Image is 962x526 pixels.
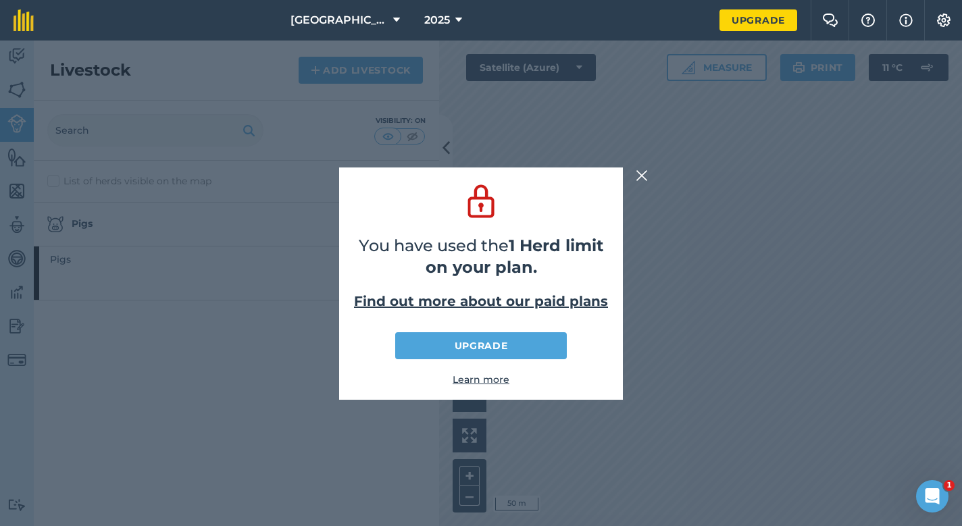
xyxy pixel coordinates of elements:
strong: 1 Herd limit on your plan. [426,236,604,277]
img: Two speech bubbles overlapping with the left bubble in the forefront [822,14,838,27]
a: Find out more about our paid plans [354,293,608,309]
span: 1 [944,480,955,491]
iframe: Intercom live chat [916,480,948,512]
img: A cog icon [936,14,952,27]
img: svg+xml;base64,PD94bWwgdmVyc2lvbj0iMS4wIiBlbmNvZGluZz0idXRmLTgiPz4KPCEtLSBHZW5lcmF0b3I6IEFkb2JlIE... [462,181,500,221]
img: svg+xml;base64,PHN2ZyB4bWxucz0iaHR0cDovL3d3dy53My5vcmcvMjAwMC9zdmciIHdpZHRoPSIxNyIgaGVpZ2h0PSIxNy... [899,12,913,28]
a: Learn more [453,373,509,386]
img: svg+xml;base64,PHN2ZyB4bWxucz0iaHR0cDovL3d3dy53My5vcmcvMjAwMC9zdmciIHdpZHRoPSIyMiIgaGVpZ2h0PSIzMC... [636,167,648,184]
span: 2025 [424,12,450,28]
p: You have used the [353,235,609,278]
a: Upgrade [395,332,566,359]
span: [GEOGRAPHIC_DATA] [290,12,388,28]
a: Upgrade [719,9,797,31]
img: A question mark icon [860,14,876,27]
img: fieldmargin Logo [14,9,34,31]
